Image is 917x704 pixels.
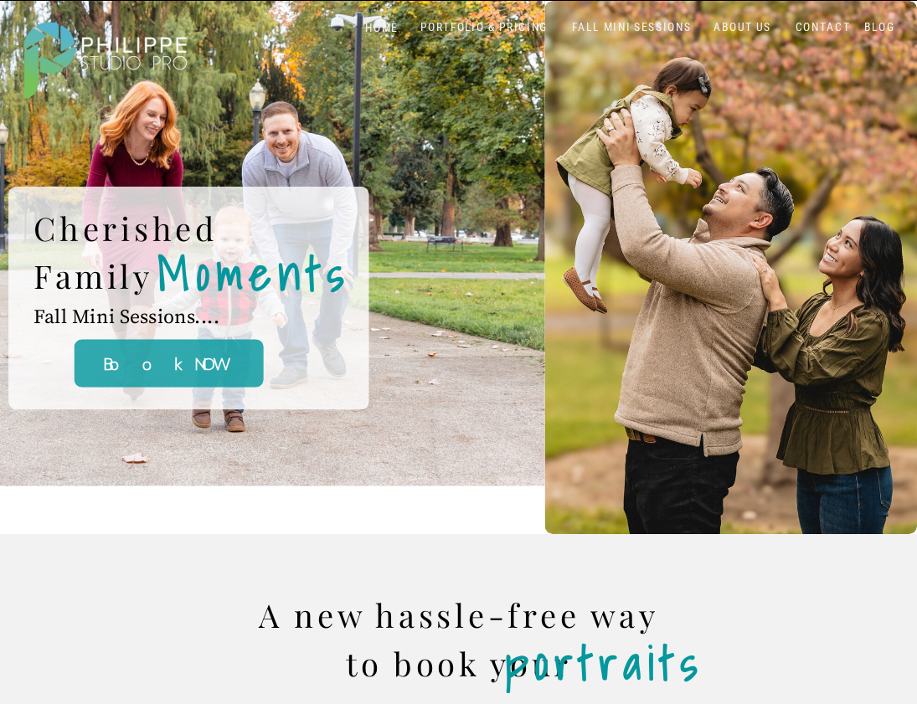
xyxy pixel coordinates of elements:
[157,235,350,310] b: Moments
[10,348,327,378] a: Book NOW
[349,22,415,36] a: HOME
[415,21,554,35] a: PORTFOLIO & PRICING
[860,21,899,35] a: BLOG
[103,353,234,374] b: Book NOW
[710,21,775,35] a: ABOUT US
[33,306,317,372] p: Fall Mini Sessions....
[569,21,695,35] a: FALL MINI SESSIONS
[791,21,854,35] a: CONTACT
[245,591,673,693] h2: A new hassle-free way to book your
[33,204,263,300] h2: Cherished Family
[506,625,704,700] b: portraits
